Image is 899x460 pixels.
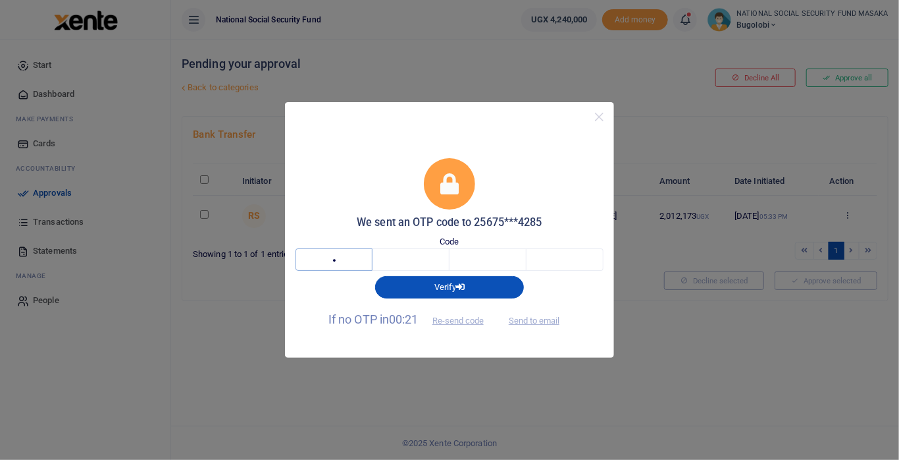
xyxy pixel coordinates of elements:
[590,107,609,127] button: Close
[440,235,459,248] label: Code
[389,312,419,326] span: 00:21
[295,216,604,229] h5: We sent an OTP code to 25675***4285
[375,276,524,299] button: Verify
[328,312,495,326] span: If no OTP in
